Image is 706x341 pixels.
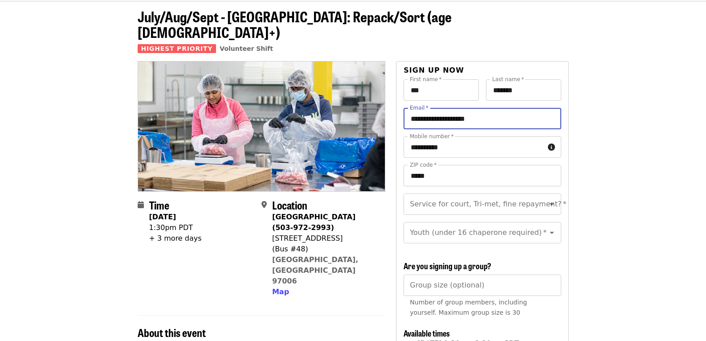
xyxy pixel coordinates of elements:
[272,255,359,285] a: [GEOGRAPHIC_DATA], [GEOGRAPHIC_DATA] 97006
[404,260,491,271] span: Are you signing up a group?
[272,288,289,296] span: Map
[138,201,144,209] i: calendar icon
[548,143,555,152] i: circle-info icon
[410,77,442,82] label: First name
[138,62,385,191] img: July/Aug/Sept - Beaverton: Repack/Sort (age 10+) organized by Oregon Food Bank
[138,6,452,42] span: July/Aug/Sept - [GEOGRAPHIC_DATA]: Repack/Sort (age [DEMOGRAPHIC_DATA]+)
[261,201,267,209] i: map-marker-alt icon
[492,77,524,82] label: Last name
[404,327,450,339] span: Available times
[410,162,437,168] label: ZIP code
[404,136,544,158] input: Mobile number
[149,222,202,233] div: 1:30pm PDT
[410,134,453,139] label: Mobile number
[404,66,464,74] span: Sign up now
[404,165,561,186] input: ZIP code
[149,213,176,221] strong: [DATE]
[272,233,378,244] div: [STREET_ADDRESS]
[410,299,527,316] span: Number of group members, including yourself. Maximum group size is 30
[546,226,558,239] button: Open
[404,79,479,101] input: First name
[272,244,378,255] div: (Bus #48)
[272,213,355,232] strong: [GEOGRAPHIC_DATA] (503-972-2993)
[138,44,216,53] span: Highest Priority
[149,233,202,244] div: + 3 more days
[138,325,206,340] span: About this event
[486,79,561,101] input: Last name
[546,198,558,210] button: Open
[272,197,307,213] span: Location
[220,45,273,52] a: Volunteer Shift
[404,275,561,296] input: [object Object]
[404,108,561,129] input: Email
[272,287,289,297] button: Map
[149,197,169,213] span: Time
[410,105,428,111] label: Email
